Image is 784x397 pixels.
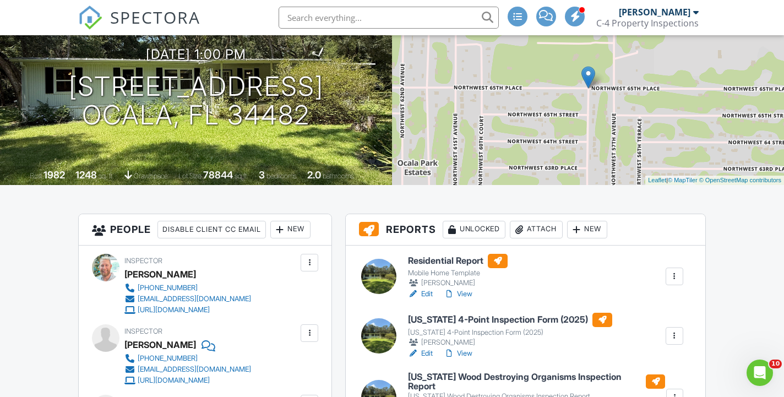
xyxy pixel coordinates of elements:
span: bedrooms [266,172,297,180]
span: SPECTORA [110,6,200,29]
a: Edit [408,289,433,300]
span: crawlspace [134,172,168,180]
span: Lot Size [178,172,202,180]
span: Inspector [124,257,162,265]
div: 1982 [43,169,65,181]
a: [EMAIL_ADDRESS][DOMAIN_NAME] [124,364,251,375]
a: © MapTiler [668,177,698,183]
div: 78844 [203,169,233,181]
div: New [567,221,607,238]
div: New [270,221,311,238]
span: sq.ft. [235,172,248,180]
a: Leaflet [648,177,666,183]
img: The Best Home Inspection Software - Spectora [78,6,102,30]
div: Unlocked [443,221,505,238]
span: Inspector [124,327,162,335]
a: [URL][DOMAIN_NAME] [124,304,251,316]
div: Mobile Home Template [408,269,508,278]
div: | [645,176,784,185]
a: [US_STATE] 4-Point Inspection Form (2025) [US_STATE] 4-Point Inspection Form (2025) [PERSON_NAME] [408,313,612,348]
div: Attach [510,221,563,238]
a: View [444,348,472,359]
div: 2.0 [307,169,321,181]
div: [PERSON_NAME] [619,7,690,18]
div: [EMAIL_ADDRESS][DOMAIN_NAME] [138,365,251,374]
div: [PHONE_NUMBER] [138,284,198,292]
span: 10 [769,360,782,368]
div: [PERSON_NAME] [124,266,196,282]
span: Built [30,172,42,180]
a: [PHONE_NUMBER] [124,353,251,364]
div: [PERSON_NAME] [408,278,508,289]
div: Disable Client CC Email [157,221,266,238]
a: View [444,289,472,300]
div: C-4 Property Inspections [596,18,699,29]
div: [URL][DOMAIN_NAME] [138,376,210,385]
div: [PHONE_NUMBER] [138,354,198,363]
a: SPECTORA [78,15,200,38]
h6: Residential Report [408,254,508,268]
div: 1248 [75,169,97,181]
span: bathrooms [323,172,354,180]
a: Residential Report Mobile Home Template [PERSON_NAME] [408,254,508,289]
h6: [US_STATE] Wood Destroying Organisms Inspection Report [408,372,665,391]
h3: [DATE] 1:00 pm [146,47,246,62]
div: 3 [259,169,265,181]
a: © OpenStreetMap contributors [699,177,781,183]
a: [EMAIL_ADDRESS][DOMAIN_NAME] [124,293,251,304]
h3: Reports [346,214,705,246]
a: Edit [408,348,433,359]
a: [PHONE_NUMBER] [124,282,251,293]
input: Search everything... [279,7,499,29]
div: [PERSON_NAME] [408,337,612,348]
div: [US_STATE] 4-Point Inspection Form (2025) [408,328,612,337]
div: [URL][DOMAIN_NAME] [138,306,210,314]
iframe: Intercom live chat [747,360,773,386]
span: sq. ft. [99,172,114,180]
h3: People [79,214,331,246]
h6: [US_STATE] 4-Point Inspection Form (2025) [408,313,612,327]
div: [EMAIL_ADDRESS][DOMAIN_NAME] [138,295,251,303]
div: [PERSON_NAME] [124,336,196,353]
a: [URL][DOMAIN_NAME] [124,375,251,386]
h1: [STREET_ADDRESS] Ocala, FL 34482 [69,72,324,130]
